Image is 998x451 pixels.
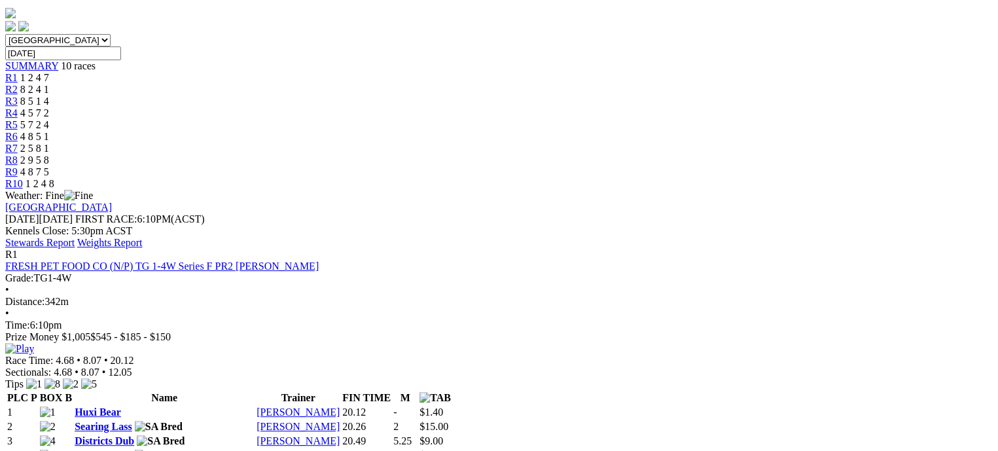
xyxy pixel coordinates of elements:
[20,143,49,154] span: 2 5 8 1
[257,435,340,446] a: [PERSON_NAME]
[104,355,108,366] span: •
[20,107,49,118] span: 4 5 7 2
[65,392,72,403] span: B
[419,421,448,432] span: $15.00
[393,391,418,405] th: M
[7,420,38,433] td: 2
[108,367,132,378] span: 12.05
[342,420,391,433] td: 20.26
[31,392,37,403] span: P
[137,435,185,447] img: SA Bred
[56,355,74,366] span: 4.68
[5,296,993,308] div: 342m
[257,421,340,432] a: [PERSON_NAME]
[20,166,49,177] span: 4 8 7 5
[5,249,18,260] span: R1
[5,119,18,130] a: R5
[102,367,106,378] span: •
[5,154,18,166] a: R8
[5,272,993,284] div: TG1-4W
[45,378,60,390] img: 8
[75,421,132,432] a: Searing Lass
[393,435,412,446] text: 5.25
[81,367,99,378] span: 8.07
[419,435,443,446] span: $9.00
[77,237,143,248] a: Weights Report
[5,213,73,225] span: [DATE]
[5,367,51,378] span: Sectionals:
[7,392,28,403] span: PLC
[393,406,397,418] text: -
[90,331,171,342] span: $545 - $185 - $150
[64,190,93,202] img: Fine
[5,8,16,18] img: logo-grsa-white.png
[5,72,18,83] a: R1
[5,296,45,307] span: Distance:
[83,355,101,366] span: 8.07
[5,96,18,107] a: R3
[256,391,340,405] th: Trainer
[5,190,93,201] span: Weather: Fine
[5,272,34,283] span: Grade:
[5,84,18,95] a: R2
[20,72,49,83] span: 1 2 4 7
[40,406,56,418] img: 1
[342,435,391,448] td: 20.49
[54,367,72,378] span: 4.68
[20,119,49,130] span: 5 7 2 4
[20,131,49,142] span: 4 8 5 1
[393,421,399,432] text: 2
[5,331,993,343] div: Prize Money $1,005
[18,21,29,31] img: twitter.svg
[5,178,23,189] a: R10
[20,154,49,166] span: 2 9 5 8
[5,21,16,31] img: facebook.svg
[5,131,18,142] a: R6
[5,284,9,295] span: •
[257,406,340,418] a: [PERSON_NAME]
[20,96,49,107] span: 8 5 1 4
[5,107,18,118] a: R4
[63,378,79,390] img: 2
[5,308,9,319] span: •
[111,355,134,366] span: 20.12
[75,367,79,378] span: •
[5,355,53,366] span: Race Time:
[5,319,30,331] span: Time:
[40,421,56,433] img: 2
[5,202,112,213] a: [GEOGRAPHIC_DATA]
[75,435,134,446] a: Districts Dub
[81,378,97,390] img: 5
[7,406,38,419] td: 1
[5,261,319,272] a: FRESH PET FOOD CO (N/P) TG 1-4W Series F PR2 [PERSON_NAME]
[5,143,18,154] a: R7
[75,213,205,225] span: 6:10PM(ACST)
[419,406,443,418] span: $1.40
[5,237,75,248] a: Stewards Report
[5,213,39,225] span: [DATE]
[5,343,34,355] img: Play
[74,391,255,405] th: Name
[5,60,58,71] span: SUMMARY
[20,84,49,95] span: 8 2 4 1
[5,319,993,331] div: 6:10pm
[135,421,183,433] img: SA Bred
[342,391,391,405] th: FIN TIME
[75,406,121,418] a: Huxi Bear
[77,355,80,366] span: •
[5,166,18,177] a: R9
[419,392,451,404] img: TAB
[5,46,121,60] input: Select date
[26,378,42,390] img: 1
[40,392,63,403] span: BOX
[7,435,38,448] td: 3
